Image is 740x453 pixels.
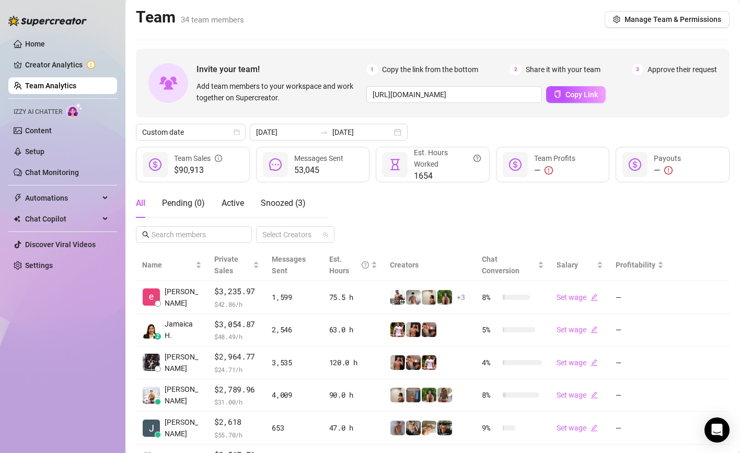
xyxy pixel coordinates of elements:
[406,421,421,435] img: George
[329,389,378,401] div: 90.0 h
[214,351,259,363] span: $2,964.77
[664,166,673,175] span: exclamation-circle
[526,64,600,75] span: Share it with your team
[272,422,316,434] div: 653
[384,249,476,281] th: Creators
[422,355,436,370] img: Hector
[591,294,598,301] span: edit
[406,322,421,337] img: Zach
[329,357,378,368] div: 120.0 h
[605,11,730,28] button: Manage Team & Permissions
[25,82,76,90] a: Team Analytics
[482,255,519,275] span: Chat Conversion
[14,194,22,202] span: thunderbolt
[406,388,421,402] img: Wayne
[272,292,316,303] div: 1,599
[422,388,436,402] img: Nathaniel
[414,170,481,182] span: 1654
[320,128,328,136] span: to
[390,355,405,370] img: Zach
[142,259,193,271] span: Name
[389,158,401,171] span: hourglass
[214,318,259,331] span: $3,054.87
[25,147,44,156] a: Setup
[181,15,244,25] span: 34 team members
[269,158,282,171] span: message
[256,126,316,138] input: Start date
[414,147,481,170] div: Est. Hours Worked
[565,90,598,99] span: Copy Link
[422,290,436,305] img: Ralphy
[609,412,670,445] td: —
[437,421,452,435] img: Nathan
[165,416,202,439] span: [PERSON_NAME]
[214,384,259,396] span: $2,789.96
[329,253,369,276] div: Est. Hours
[482,292,499,303] span: 8 %
[654,164,681,177] div: —
[473,147,481,170] span: question-circle
[165,318,202,341] span: Jamaica H.
[294,154,343,162] span: Messages Sent
[196,63,366,76] span: Invite your team!
[14,215,20,223] img: Chat Copilot
[557,261,578,269] span: Salary
[557,326,598,334] a: Set wageedit
[136,197,145,210] div: All
[406,290,421,305] img: aussieboy_j
[482,422,499,434] span: 9 %
[390,388,405,402] img: Ralphy
[591,326,598,333] span: edit
[214,331,259,342] span: $ 48.49 /h
[534,164,575,177] div: —
[591,359,598,366] span: edit
[25,261,53,270] a: Settings
[25,240,96,249] a: Discover Viral Videos
[25,56,109,73] a: Creator Analytics exclamation-circle
[272,357,316,368] div: 3,535
[510,64,522,75] span: 2
[143,387,160,404] img: Jayson Roa
[557,358,598,367] a: Set wageedit
[25,211,99,227] span: Chat Copilot
[482,389,499,401] span: 8 %
[14,107,62,117] span: Izzy AI Chatter
[25,126,52,135] a: Content
[554,90,561,98] span: copy
[214,429,259,440] span: $ 55.70 /h
[422,322,436,337] img: Osvaldo
[557,391,598,399] a: Set wageedit
[422,421,436,435] img: Zac
[534,154,575,162] span: Team Profits
[25,168,79,177] a: Chat Monitoring
[142,124,239,140] span: Custom date
[632,64,643,75] span: 3
[215,153,222,164] span: info-circle
[222,198,244,208] span: Active
[616,261,655,269] span: Profitability
[704,417,730,443] div: Open Intercom Messenger
[294,164,343,177] span: 53,045
[406,355,421,370] img: Osvaldo
[25,40,45,48] a: Home
[149,158,161,171] span: dollar-circle
[362,253,369,276] span: question-circle
[482,324,499,335] span: 5 %
[143,288,160,306] img: Enrique S.
[25,190,99,206] span: Automations
[609,281,670,314] td: —
[162,197,205,210] div: Pending ( 0 )
[329,292,378,303] div: 75.5 h
[8,16,87,26] img: logo-BBDzfeDw.svg
[214,299,259,309] span: $ 42.86 /h
[437,388,452,402] img: Nathaniel
[143,420,160,437] img: Jeffery Bamba
[557,293,598,301] a: Set wageedit
[165,384,202,406] span: [PERSON_NAME]
[613,16,620,23] span: setting
[320,128,328,136] span: swap-right
[136,7,244,27] h2: Team
[234,129,240,135] span: calendar
[196,80,362,103] span: Add team members to your workspace and work together on Supercreator.
[214,285,259,298] span: $3,235.97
